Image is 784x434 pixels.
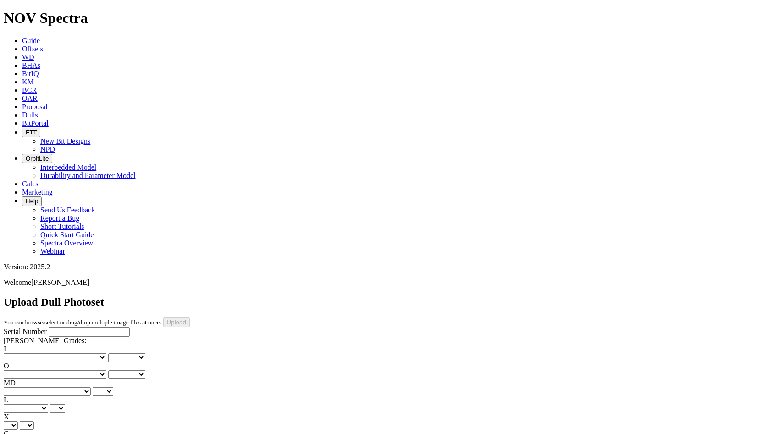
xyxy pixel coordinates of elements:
button: FTT [22,128,40,137]
a: NPD [40,145,55,153]
h1: NOV Spectra [4,10,780,27]
a: Marketing [22,188,53,196]
a: Guide [22,37,40,45]
label: X [4,413,9,421]
a: WD [22,53,34,61]
label: I [4,345,6,353]
a: Durability and Parameter Model [40,172,136,179]
label: O [4,362,9,370]
a: KM [22,78,34,86]
a: BHAs [22,61,40,69]
a: Offsets [22,45,43,53]
a: OAR [22,95,38,102]
a: Proposal [22,103,48,111]
h2: Upload Dull Photoset [4,296,780,308]
a: Send Us Feedback [40,206,95,214]
span: [PERSON_NAME] [31,278,89,286]
a: Webinar [40,247,65,255]
a: New Bit Designs [40,137,90,145]
a: BitIQ [22,70,39,78]
a: BitPortal [22,119,49,127]
a: Interbedded Model [40,163,96,171]
span: Help [26,198,38,205]
span: OrbitLite [26,155,49,162]
a: BCR [22,86,37,94]
a: Short Tutorials [40,223,84,230]
a: Report a Bug [40,214,79,222]
button: OrbitLite [22,154,52,163]
div: [PERSON_NAME] Grades: [4,337,780,345]
p: Welcome [4,278,780,287]
a: Calcs [22,180,39,188]
label: L [4,396,8,404]
div: Version: 2025.2 [4,263,780,271]
label: MD [4,379,16,387]
a: Dulls [22,111,38,119]
a: Quick Start Guide [40,231,94,239]
button: Help [22,196,42,206]
a: Spectra Overview [40,239,93,247]
small: You can browse/select or drag/drop multiple image files at once. [4,319,161,326]
span: FTT [26,129,37,136]
label: Serial Number [4,328,47,335]
input: Upload [163,317,190,327]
